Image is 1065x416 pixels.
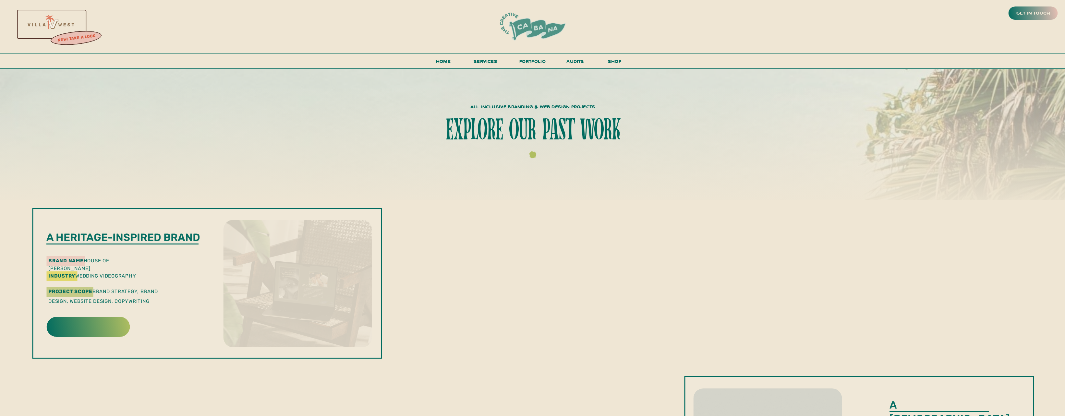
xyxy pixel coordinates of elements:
[46,231,202,244] p: A heritage-inspired brand
[445,102,621,109] p: all-inclusive branding & web design projects
[48,289,92,294] b: Project Scope
[420,116,645,145] h1: explore our past work
[48,272,195,279] p: wedding videography
[599,57,630,68] a: shop
[1015,9,1051,18] a: get in touch
[474,58,497,64] span: services
[472,57,499,69] a: services
[48,287,171,304] p: Brand Strategy, Brand Design, Website Design, Copywriting
[48,273,75,279] b: industry
[517,57,548,69] a: portfolio
[890,398,992,412] p: a [DEMOGRAPHIC_DATA] experience
[433,57,454,69] a: Home
[48,258,84,264] b: brand name
[50,32,103,45] a: new! take a look
[48,257,144,263] p: house of [PERSON_NAME]
[566,57,585,68] a: audits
